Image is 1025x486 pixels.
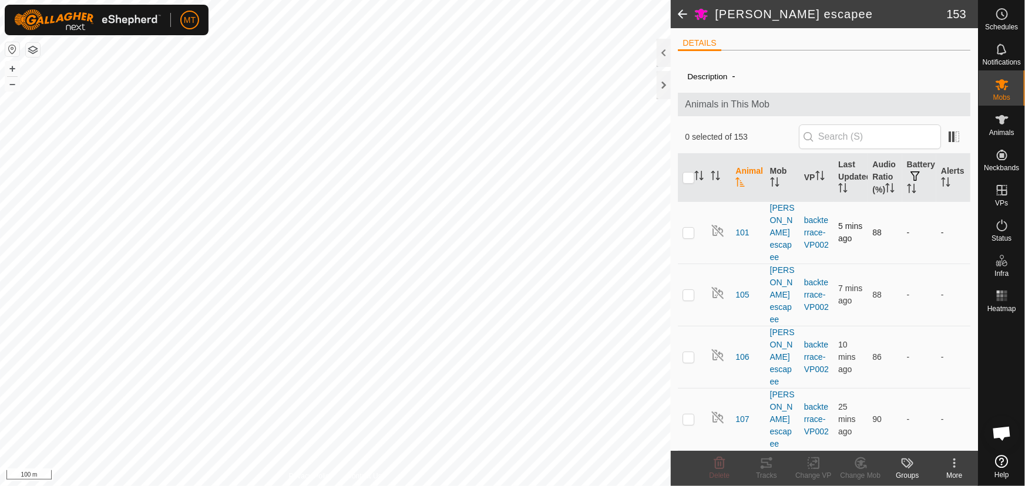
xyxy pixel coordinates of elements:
button: – [5,77,19,91]
span: 86 [872,352,882,362]
div: Groups [884,470,931,481]
div: Change VP [790,470,837,481]
img: Gallagher Logo [14,9,161,31]
p-sorticon: Activate to sort [694,173,704,182]
span: VPs [995,200,1008,207]
span: 101 [735,227,749,239]
td: - [936,388,970,450]
span: Animals in This Mob [685,97,963,112]
span: 88 [872,290,882,299]
p-sorticon: Activate to sort [838,185,848,194]
a: backterrace-VP002 [804,402,829,436]
a: Contact Us [347,471,381,481]
td: - [936,326,970,388]
td: - [902,326,936,388]
span: Notifications [983,59,1021,66]
p-sorticon: Activate to sort [770,179,779,188]
p-sorticon: Activate to sort [711,173,720,182]
button: Map Layers [26,43,40,57]
a: Open chat [984,416,1020,451]
td: - [902,388,936,450]
p-sorticon: Activate to sort [941,179,950,188]
span: 153 [947,5,966,23]
span: 105 [735,289,749,301]
td: - [902,264,936,326]
span: 4 Sept 2025, 7:48 pm [838,283,862,305]
th: Battery [902,154,936,202]
p-sorticon: Activate to sort [885,185,895,194]
p-sorticon: Activate to sort [815,173,825,182]
span: Heatmap [987,305,1016,312]
div: Tracks [743,470,790,481]
span: MT [184,14,196,26]
button: Reset Map [5,42,19,56]
p-sorticon: Activate to sort [907,185,916,195]
div: Change Mob [837,470,884,481]
div: [PERSON_NAME] escapee [770,202,795,264]
th: Alerts [936,154,970,202]
td: - [902,201,936,264]
img: returning off [711,286,725,300]
img: returning off [711,410,725,424]
span: Help [994,471,1009,478]
a: backterrace-VP002 [804,340,829,374]
span: Status [992,235,1011,242]
label: Description [687,72,727,81]
a: Privacy Policy [289,471,333,481]
span: 4 Sept 2025, 7:45 pm [838,340,856,374]
img: returning off [711,224,725,238]
th: Animal [731,154,765,202]
span: Infra [994,270,1009,277]
th: Audio Ratio (%) [868,154,902,202]
td: - [936,264,970,326]
span: 88 [872,228,882,237]
span: 106 [735,351,749,363]
span: 0 selected of 153 [685,131,799,143]
span: 4 Sept 2025, 7:30 pm [838,402,856,436]
td: - [936,201,970,264]
p-sorticon: Activate to sort [735,179,745,188]
span: Delete [710,471,730,480]
div: [PERSON_NAME] escapee [770,326,795,388]
span: Mobs [993,94,1010,101]
div: More [931,470,978,481]
span: 90 [872,414,882,424]
h2: [PERSON_NAME] escapee [715,7,947,21]
span: 4 Sept 2025, 7:50 pm [838,221,862,243]
button: + [5,62,19,76]
th: Mob [765,154,799,202]
a: backterrace-VP002 [804,278,829,312]
div: [PERSON_NAME] escapee [770,389,795,450]
th: Last Updated [834,154,868,202]
a: Help [979,450,1025,483]
span: Animals [989,129,1014,136]
span: Neckbands [984,164,1019,171]
span: Schedules [985,23,1018,31]
div: [PERSON_NAME] escapee [770,264,795,326]
span: 107 [735,413,749,426]
span: - [727,66,740,86]
li: DETAILS [678,37,721,51]
img: returning off [711,348,725,362]
th: VP [799,154,834,202]
a: backterrace-VP002 [804,215,829,249]
input: Search (S) [799,124,941,149]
